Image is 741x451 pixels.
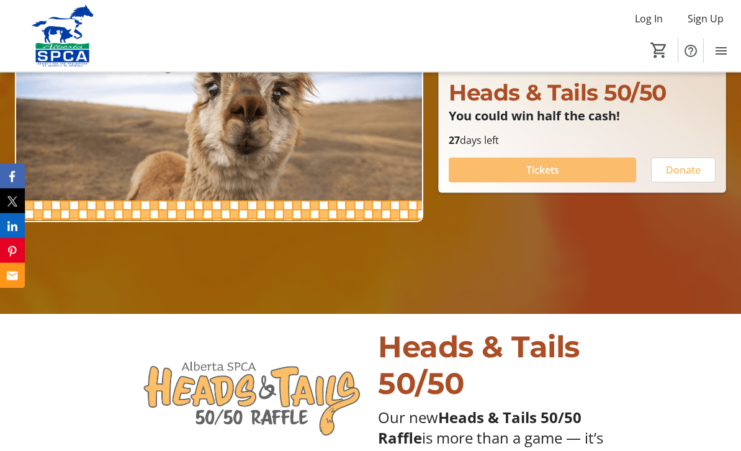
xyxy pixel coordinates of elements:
[449,158,636,183] button: Tickets
[378,408,438,428] span: Our new
[678,38,703,63] button: Help
[648,39,670,61] button: Cart
[7,5,118,67] img: Alberta SPCA's Logo
[688,11,724,26] span: Sign Up
[625,9,673,29] button: Log In
[709,38,734,63] button: Menu
[666,163,701,178] span: Donate
[378,329,580,402] span: Heads & Tails 50/50
[449,79,667,107] span: Heads & Tails 50/50
[449,133,716,148] p: days left
[635,11,663,26] span: Log In
[378,408,582,449] strong: Heads & Tails 50/50 Raffle
[651,158,716,183] button: Donate
[449,134,460,148] span: 27
[526,163,559,178] span: Tickets
[678,9,734,29] button: Sign Up
[449,110,716,123] p: You could win half the cash!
